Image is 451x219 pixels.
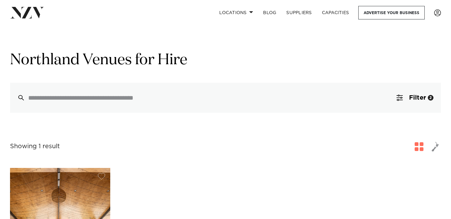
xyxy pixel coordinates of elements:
[10,50,441,70] h1: Northland Venues for Hire
[317,6,354,19] a: Capacities
[214,6,258,19] a: Locations
[258,6,281,19] a: BLOG
[10,142,60,151] div: Showing 1 result
[389,83,441,113] button: Filter2
[358,6,425,19] a: Advertise your business
[281,6,317,19] a: SUPPLIERS
[10,7,44,18] img: nzv-logo.png
[428,95,433,101] div: 2
[409,95,426,101] span: Filter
